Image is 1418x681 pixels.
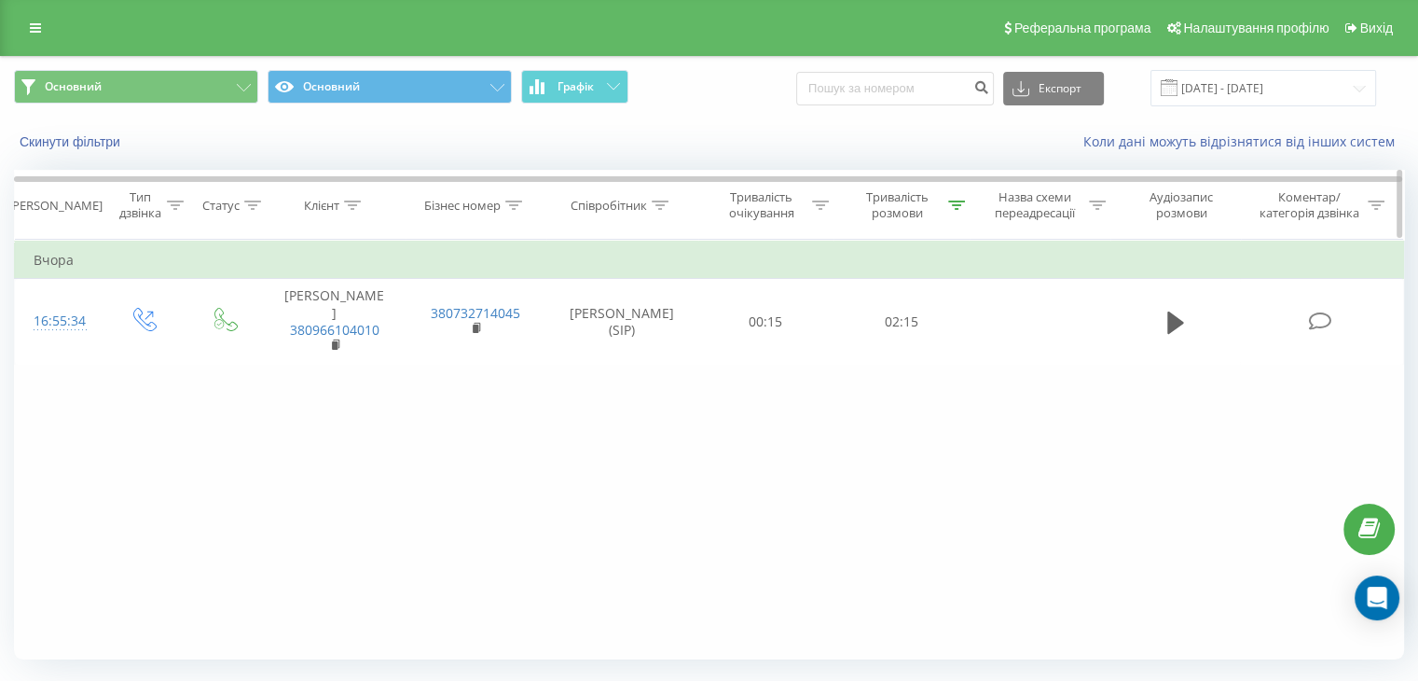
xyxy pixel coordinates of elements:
[558,80,594,93] span: Графік
[424,198,501,214] div: Бізнес номер
[34,303,83,340] div: 16:55:34
[268,70,512,104] button: Основний
[117,189,161,221] div: Тип дзвінка
[1083,132,1404,150] a: Коли дані можуть відрізнятися вiд інших систем
[304,198,339,214] div: Клієнт
[290,321,379,339] a: 380966104010
[1014,21,1151,35] span: Реферальна програма
[15,242,1404,279] td: Вчора
[1355,576,1399,620] div: Open Intercom Messenger
[715,189,808,221] div: Тривалість очікування
[8,198,103,214] div: [PERSON_NAME]
[14,70,258,104] button: Основний
[1183,21,1329,35] span: Налаштування профілю
[1127,189,1236,221] div: Аудіозапис розмови
[850,189,943,221] div: Тривалість розмови
[698,279,833,365] td: 00:15
[1360,21,1393,35] span: Вихід
[264,279,405,365] td: [PERSON_NAME]
[521,70,628,104] button: Графік
[1003,72,1104,105] button: Експорт
[14,133,130,150] button: Скинути фільтри
[1254,189,1363,221] div: Коментар/категорія дзвінка
[431,304,520,322] a: 380732714045
[571,198,647,214] div: Співробітник
[45,79,102,94] span: Основний
[546,279,698,365] td: [PERSON_NAME] (SIP)
[833,279,969,365] td: 02:15
[796,72,994,105] input: Пошук за номером
[986,189,1084,221] div: Назва схеми переадресації
[202,198,240,214] div: Статус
